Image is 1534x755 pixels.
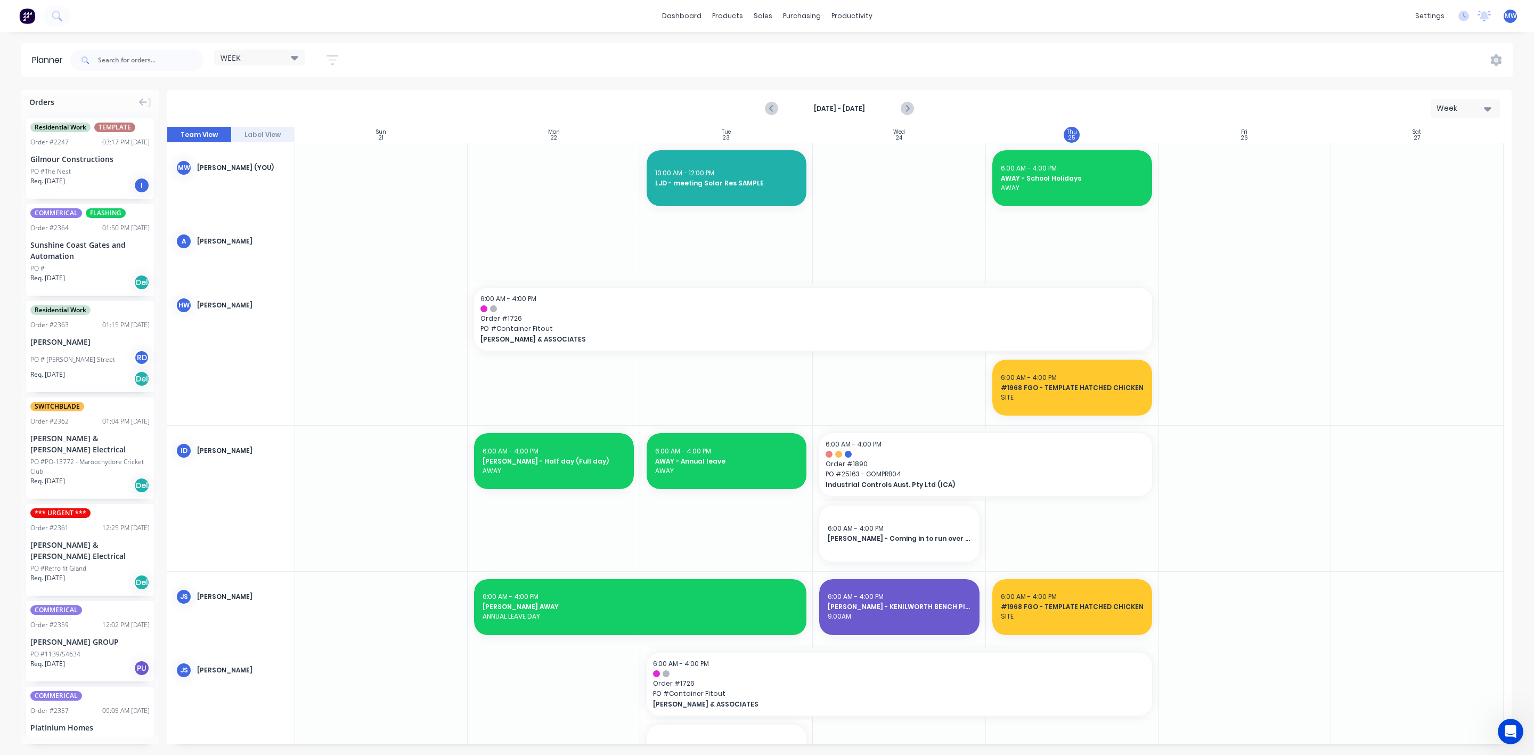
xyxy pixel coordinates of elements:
[826,440,882,449] span: 6:00 AM - 4:00 PM
[30,355,115,364] div: PO # [PERSON_NAME] Street
[134,177,150,193] div: I
[30,573,65,583] span: Req. [DATE]
[30,223,69,233] div: Order # 2364
[98,50,203,71] input: Search for orders...
[483,457,625,466] span: [PERSON_NAME] - Half day (Full day)
[653,679,1145,688] span: Order # 1726
[1068,135,1075,141] div: 25
[30,476,65,486] span: Req. [DATE]
[231,127,295,143] button: Label View
[30,706,69,716] div: Order # 2357
[1001,174,1144,183] span: AWAY - School Holidays
[723,135,730,141] div: 23
[197,163,286,173] div: [PERSON_NAME] (You)
[30,457,150,476] div: PO #PO-13772 - Maroochydore Cricket Club
[722,129,731,135] div: Tue
[1505,11,1516,21] span: MW
[134,574,150,590] div: Del
[30,137,69,147] div: Order # 2247
[134,274,150,290] div: Del
[30,305,91,315] span: Residential Work
[1437,103,1486,114] div: Week
[786,104,893,113] strong: [DATE] - [DATE]
[30,153,150,165] div: Gilmour Constructions
[30,523,69,533] div: Order # 2361
[176,233,192,249] div: A
[1498,719,1523,744] iframe: Intercom live chat
[826,469,1145,479] span: PO # 25163 - GOMPRB04
[778,8,826,24] div: purchasing
[1410,8,1450,24] div: settings
[30,722,150,733] div: Platinium Homes
[655,743,711,752] span: 6:00 AM - 4:00 PM
[30,123,91,132] span: Residential Work
[1413,129,1421,135] div: Sat
[655,446,711,456] span: 6:00 AM - 4:00 PM
[30,691,82,701] span: COMMERICAL
[828,524,884,533] span: 6:00 AM - 4:00 PM
[1241,135,1248,141] div: 26
[551,135,557,141] div: 22
[30,605,82,615] span: COMMERICAL
[221,52,241,63] span: WEEK
[30,264,45,273] div: PO #
[748,8,778,24] div: sales
[30,735,133,745] div: PO #J1241 - Lot [STREET_ADDRESS]
[167,127,231,143] button: Team View
[176,443,192,459] div: ID
[653,689,1145,699] span: PO # Container Fitout
[86,208,126,218] span: FLASHING
[379,135,383,141] div: 21
[826,8,878,24] div: productivity
[134,350,150,366] div: RD
[30,273,65,283] span: Req. [DATE]
[30,620,69,630] div: Order # 2359
[1067,129,1077,135] div: Thu
[1431,99,1500,118] button: Week
[1414,135,1420,141] div: 27
[102,417,150,426] div: 01:04 PM [DATE]
[1001,612,1144,621] span: SITE
[29,96,54,108] span: Orders
[197,446,286,456] div: [PERSON_NAME]
[480,294,536,303] span: 6:00 AM - 4:00 PM
[483,602,798,612] span: [PERSON_NAME] AWAY
[828,602,970,612] span: [PERSON_NAME] - KENILWORTH BENCH PICKUP
[30,402,84,411] span: SWITCHBLADE
[134,371,150,387] div: Del
[30,564,86,573] div: PO #Retro fit Gland
[828,612,970,621] span: 9.00AM
[197,665,286,675] div: [PERSON_NAME]
[893,129,905,135] div: Wed
[30,636,150,647] div: [PERSON_NAME] GROUP
[102,523,150,533] div: 12:25 PM [DATE]
[1001,373,1057,382] span: 6:00 AM - 4:00 PM
[1241,129,1247,135] div: Fri
[176,662,192,678] div: JS
[376,129,386,135] div: Sun
[655,178,798,188] span: LJD - meeting Solar Res SAMPLE
[176,589,192,605] div: JS
[483,466,625,476] span: AWAY
[30,417,69,426] div: Order # 2362
[30,650,80,659] div: PO #1139/54634
[30,176,65,186] span: Req. [DATE]
[30,239,150,262] div: Sunshine Coast Gates and Automation
[828,534,970,543] span: [PERSON_NAME] - Coming in to run over design
[197,592,286,602] div: [PERSON_NAME]
[30,208,82,218] span: COMMERICAL
[32,54,68,67] div: Planner
[655,466,798,476] span: AWAY
[483,446,538,456] span: 6:00 AM - 4:00 PM
[30,167,71,176] div: PO #The Nest
[707,8,748,24] div: products
[30,370,65,379] span: Req. [DATE]
[480,324,1146,334] span: PO # Container Fitout
[19,8,35,24] img: Factory
[826,480,1113,490] span: Industrial Controls Aust. Pty Ltd (ICA)
[826,459,1145,469] span: Order # 1890
[655,168,714,177] span: 10:00 AM - 12:00 PM
[480,314,1146,323] span: Order # 1726
[102,706,150,716] div: 09:05 AM [DATE]
[1001,602,1144,612] span: #1968 FGO - TEMPLATE HATCHED CHICKEN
